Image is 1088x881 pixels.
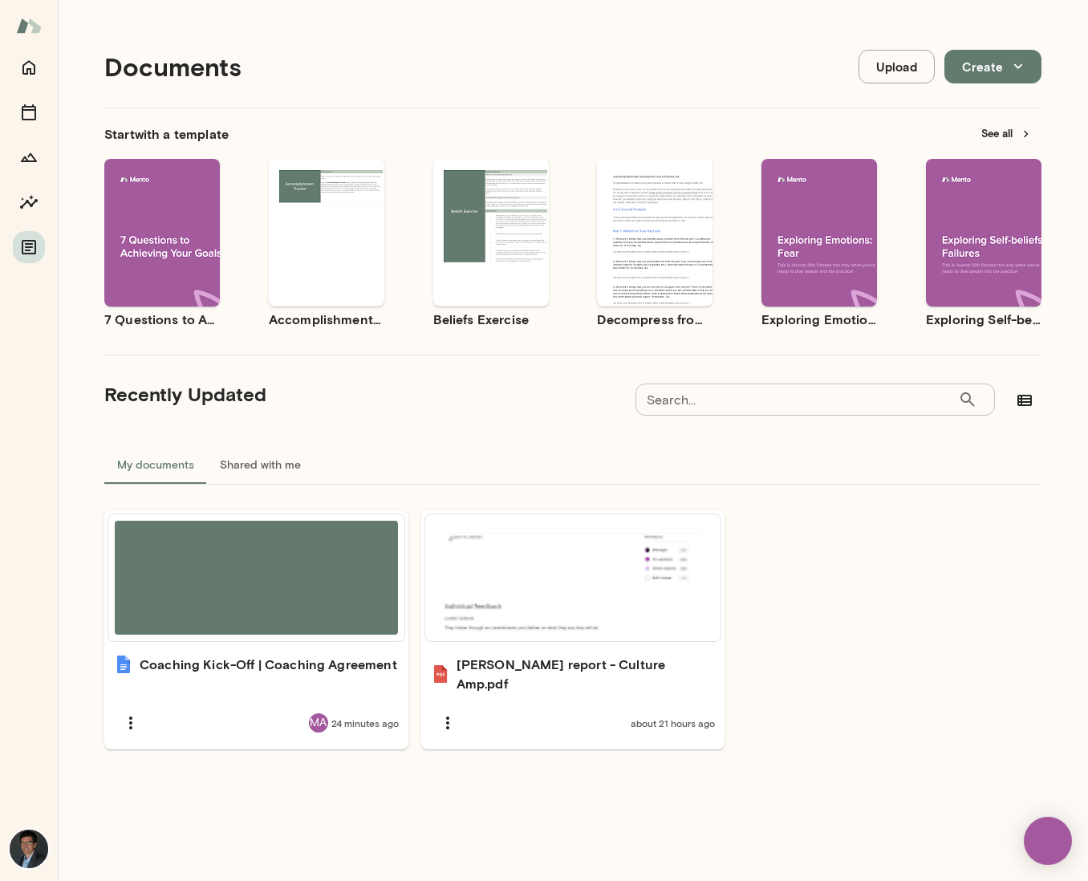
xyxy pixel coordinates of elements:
h6: Beliefs Exercise [433,310,549,329]
button: Sessions [13,96,45,128]
button: Shared with me [207,445,314,484]
div: MA [309,713,328,733]
button: Documents [13,231,45,263]
span: about 21 hours ago [631,717,715,729]
h6: Accomplishment Tracker [269,310,384,329]
h4: Documents [104,51,242,82]
h6: Exploring Emotions: Fear [761,310,877,329]
button: Upload [859,50,935,83]
img: Coaching Kick-Off | Coaching Agreement [114,655,133,674]
img: Brian Clerc's report - Culture Amp.pdf [431,664,450,684]
h6: [PERSON_NAME] report - Culture Amp.pdf [457,655,716,693]
h6: Decompress from a Job [597,310,712,329]
span: 24 minutes ago [331,717,399,729]
button: Growth Plan [13,141,45,173]
img: Brian Clerc [10,830,48,868]
button: Create [944,50,1041,83]
h6: Exploring Self-beliefs: Failures [926,310,1041,329]
div: documents tabs [104,445,1041,484]
button: See all [972,121,1041,146]
img: Mento [16,10,42,41]
h5: Recently Updated [104,381,266,407]
button: Home [13,51,45,83]
h6: Coaching Kick-Off | Coaching Agreement [140,655,397,674]
button: My documents [104,445,207,484]
button: Insights [13,186,45,218]
h6: 7 Questions to Achieving Your Goals [104,310,220,329]
h6: Start with a template [104,124,229,144]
